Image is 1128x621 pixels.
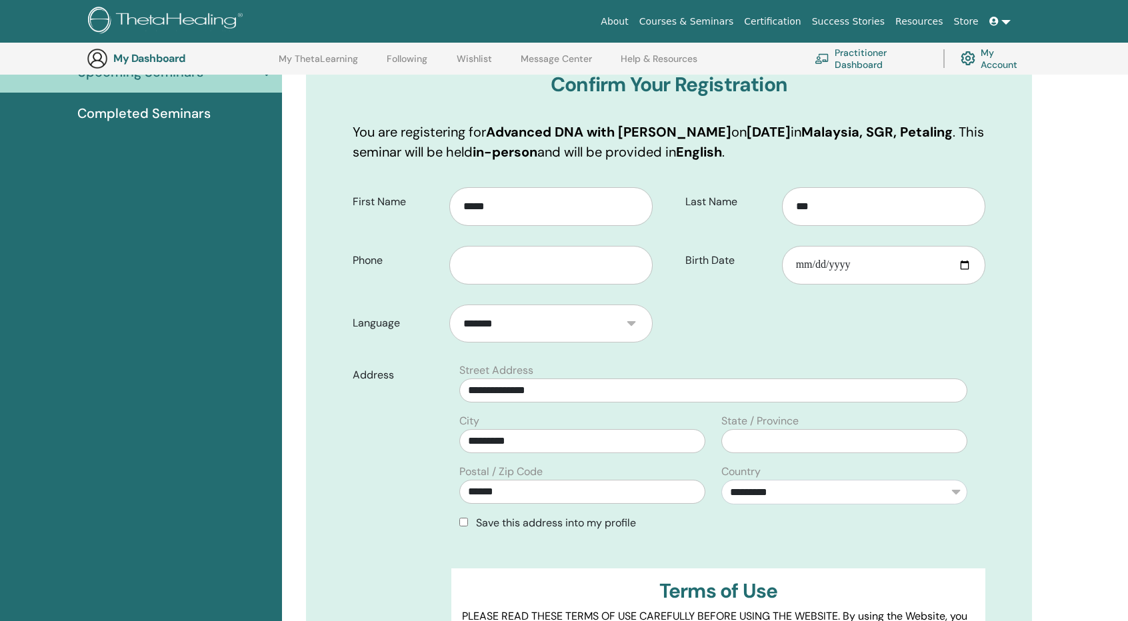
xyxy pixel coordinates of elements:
h3: Terms of Use [462,579,975,603]
h3: Confirm Your Registration [353,73,985,97]
label: Language [343,310,449,336]
label: Postal / Zip Code [459,464,543,480]
a: Certification [739,9,806,34]
a: Message Center [521,53,592,75]
label: First Name [343,189,449,215]
a: About [595,9,633,34]
a: Practitioner Dashboard [815,44,927,73]
p: You are registering for on in . This seminar will be held and will be provided in . [353,122,985,162]
label: State / Province [721,413,799,429]
a: Courses & Seminars [634,9,739,34]
a: My Account [961,44,1028,73]
label: Birth Date [675,248,782,273]
span: Save this address into my profile [476,516,636,530]
a: Store [949,9,984,34]
b: Malaysia, SGR, Petaling [801,123,953,141]
img: logo.png [88,7,247,37]
a: Help & Resources [621,53,697,75]
b: in-person [473,143,537,161]
label: Phone [343,248,449,273]
b: English [676,143,722,161]
a: Following [387,53,427,75]
a: Resources [890,9,949,34]
img: generic-user-icon.jpg [87,48,108,69]
img: chalkboard-teacher.svg [815,53,829,64]
b: [DATE] [747,123,791,141]
a: My ThetaLearning [279,53,358,75]
label: Country [721,464,761,480]
a: Success Stories [807,9,890,34]
b: Advanced DNA with [PERSON_NAME] [486,123,731,141]
label: Last Name [675,189,782,215]
label: Street Address [459,362,533,378]
label: City [459,413,479,429]
img: cog.svg [961,48,975,69]
span: Completed Seminars [77,103,211,123]
h3: My Dashboard [113,52,247,65]
label: Address [343,362,451,388]
a: Wishlist [457,53,492,75]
